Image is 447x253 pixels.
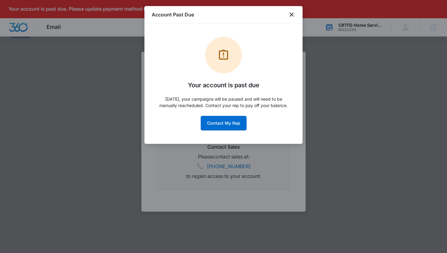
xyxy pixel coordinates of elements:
h5: Your account is past due [188,81,259,90]
h1: Account Past Due [152,11,194,18]
p: [DATE], your campaigns will be paused and will need to be manually rescheduled. Contact your rep ... [158,96,289,109]
button: close [288,11,295,18]
button: Contact My Rep [201,116,247,130]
